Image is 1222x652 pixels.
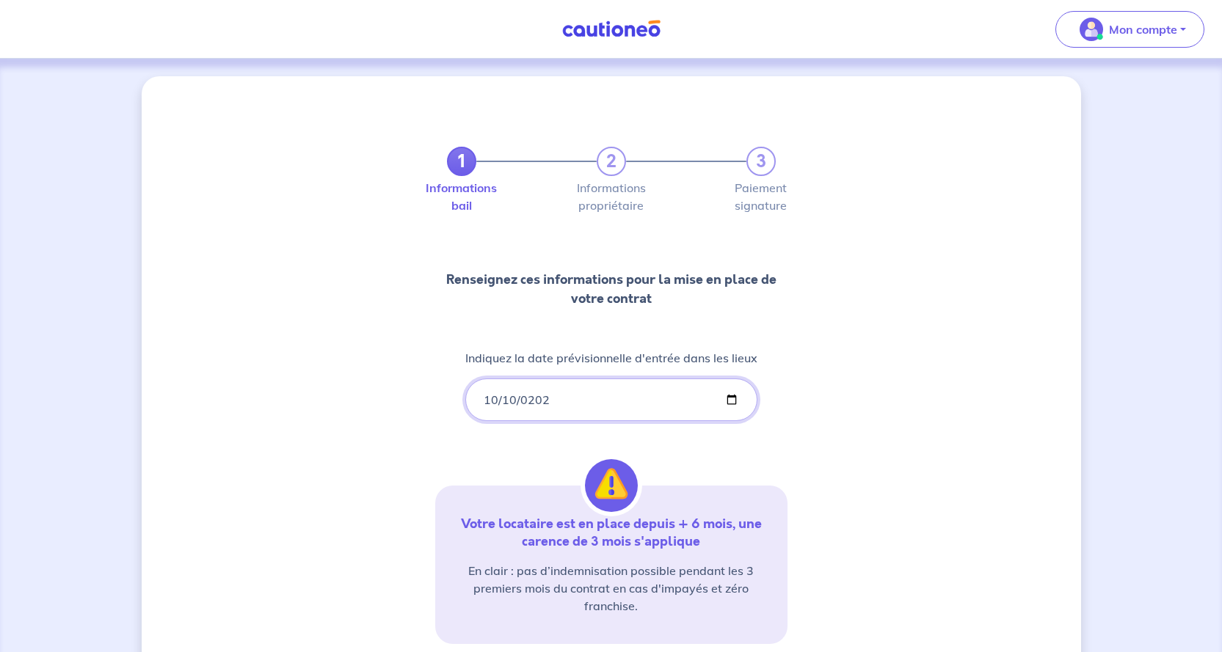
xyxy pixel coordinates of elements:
p: Indiquez la date prévisionnelle d'entrée dans les lieux [465,349,757,367]
input: lease-signed-date-placeholder [465,378,757,421]
button: illu_account_valid_menu.svgMon compte [1055,11,1204,48]
a: 1 [447,147,476,176]
p: Votre locataire est en place depuis + 6 mois, une carence de 3 mois s'applique [453,515,770,550]
img: illu_account_valid_menu.svg [1080,18,1103,41]
p: Renseignez ces informations pour la mise en place de votre contrat [435,270,788,308]
p: Mon compte [1109,21,1177,38]
label: Informations propriétaire [597,182,626,211]
label: Informations bail [447,182,476,211]
p: En clair : pas d’indemnisation possible pendant les 3 premiers mois du contrat en cas d'impayés e... [453,562,770,615]
img: Cautioneo [556,20,666,38]
img: illu_alert.svg [585,459,638,512]
label: Paiement signature [746,182,776,211]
